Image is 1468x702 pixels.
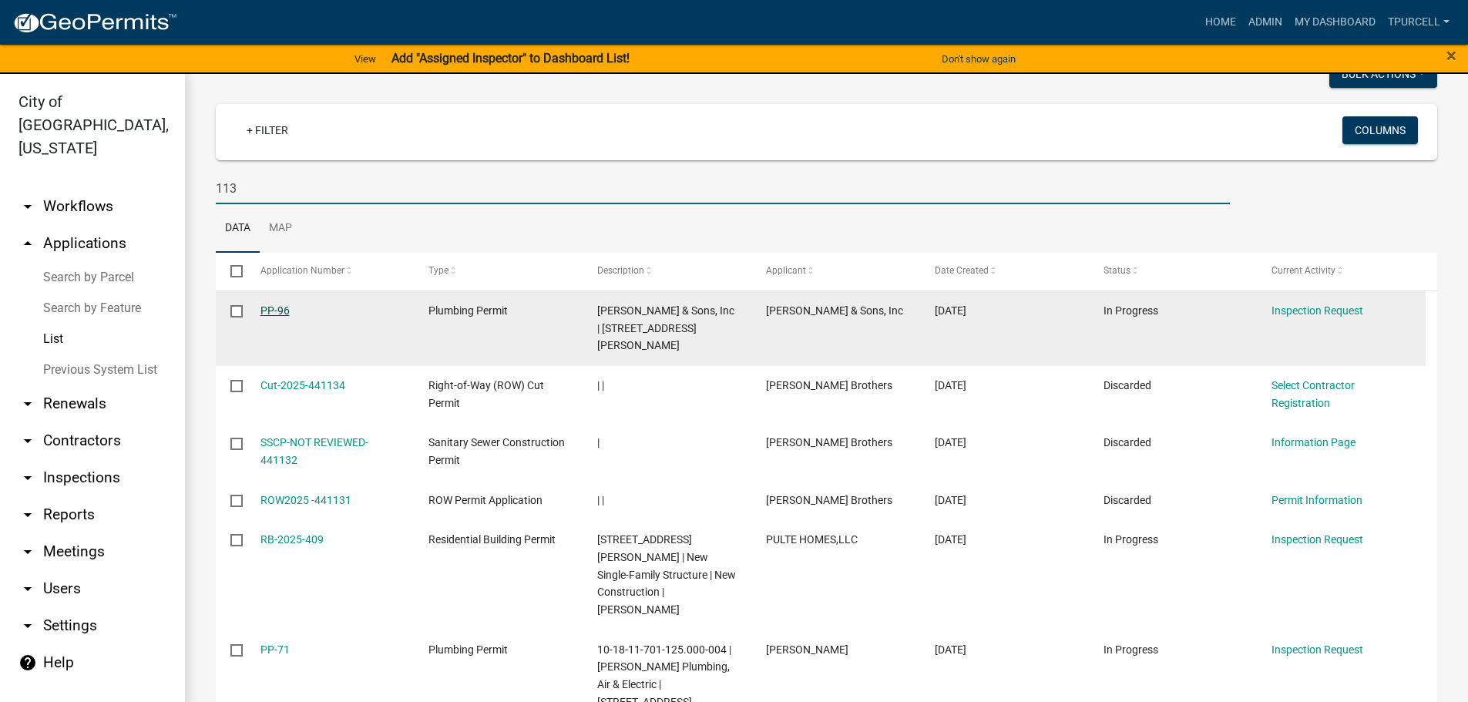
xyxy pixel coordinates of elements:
span: Type [428,265,448,276]
button: Columns [1342,116,1418,144]
span: Discarded [1104,436,1151,448]
span: ROW Permit Application [428,494,543,506]
span: | [597,436,600,448]
input: Search for applications [216,173,1230,204]
a: PP-71 [260,643,290,656]
span: Plumbing Permit [428,643,508,656]
a: Data [216,204,260,254]
span: Application Number [260,265,344,276]
a: Tpurcell [1382,8,1456,37]
i: arrow_drop_down [18,197,37,216]
span: Date Created [935,265,989,276]
span: 3206 Edens Way Lot Number: 113 | New Single-Family Structure | New Construction | Kathleen Lawson [597,533,736,616]
span: Residential Building Permit [428,533,556,546]
a: Information Page [1271,436,1355,448]
i: arrow_drop_down [18,469,37,487]
span: Discarded [1104,379,1151,391]
datatable-header-cell: Application Number [245,253,414,290]
span: 06/25/2025 [935,379,966,391]
a: Home [1199,8,1242,37]
span: In Progress [1104,304,1158,317]
span: Tom Drexler [766,643,848,656]
datatable-header-cell: Status [1088,253,1257,290]
span: Status [1104,265,1130,276]
span: Current Activity [1271,265,1335,276]
a: Inspection Request [1271,304,1363,317]
span: 06/25/2025 [935,494,966,506]
i: arrow_drop_down [18,395,37,413]
i: help [18,653,37,672]
i: arrow_drop_down [18,542,37,561]
span: In Progress [1104,643,1158,656]
strong: Add "Assigned Inspector" to Dashboard List! [391,51,630,65]
span: Peterman Brothers [766,494,892,506]
a: RB-2025-409 [260,533,324,546]
span: In Progress [1104,533,1158,546]
span: 02/28/2025 [935,643,966,656]
span: Description [597,265,644,276]
datatable-header-cell: Current Activity [1257,253,1426,290]
span: Right-of-Way (ROW) Cut Permit [428,379,544,409]
datatable-header-cell: Description [583,253,751,290]
i: arrow_drop_down [18,579,37,598]
a: View [348,46,382,72]
i: arrow_drop_down [18,506,37,524]
span: Earl Gray & Sons, Inc | 3206 Edens Way Lot 113 [597,304,734,352]
button: Don't show again [936,46,1022,72]
span: Peterman Brothers [766,436,892,448]
a: Inspection Request [1271,533,1363,546]
span: 04/25/2025 [935,533,966,546]
a: SSCP-NOT REVIEWED-441132 [260,436,368,466]
span: Sanitary Sewer Construction Permit [428,436,565,466]
a: PP-96 [260,304,290,317]
span: 06/25/2025 [935,436,966,448]
span: | | [597,379,604,391]
a: Cut-2025-441134 [260,379,345,391]
a: My Dashboard [1288,8,1382,37]
i: arrow_drop_down [18,616,37,635]
button: Bulk Actions [1329,60,1437,88]
i: arrow_drop_down [18,432,37,450]
a: Map [260,204,301,254]
a: ROW2025 -441131 [260,494,351,506]
a: Permit Information [1271,494,1362,506]
datatable-header-cell: Select [216,253,245,290]
span: Discarded [1104,494,1151,506]
span: PULTE HOMES,LLC [766,533,858,546]
span: 06/25/2025 [935,304,966,317]
span: Plumbing Permit [428,304,508,317]
datatable-header-cell: Applicant [751,253,920,290]
a: + Filter [234,116,301,144]
a: Inspection Request [1271,643,1363,656]
datatable-header-cell: Type [414,253,583,290]
a: Select Contractor Registration [1271,379,1355,409]
span: Applicant [766,265,806,276]
i: arrow_drop_up [18,234,37,253]
a: Admin [1242,8,1288,37]
span: Earl Gray & Sons, Inc [766,304,903,317]
span: Peterman Brothers [766,379,892,391]
datatable-header-cell: Date Created [920,253,1089,290]
button: Close [1446,46,1456,65]
span: | | [597,494,604,506]
span: × [1446,45,1456,66]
